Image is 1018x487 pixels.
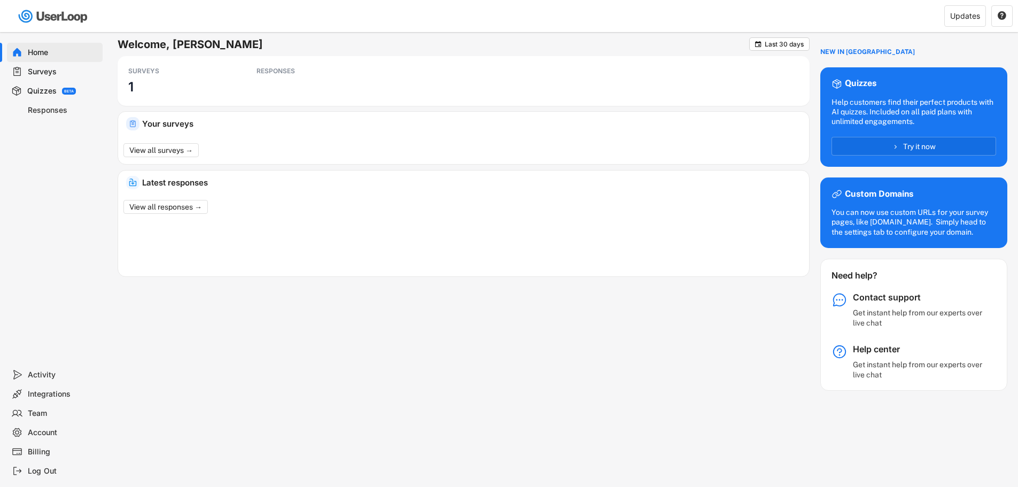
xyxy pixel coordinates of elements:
[997,11,1007,21] button: 
[832,97,996,127] div: Help customers find their perfect products with AI quizzes. Included on all paid plans with unlim...
[28,447,98,457] div: Billing
[765,41,804,48] div: Last 30 days
[832,270,906,281] div: Need help?
[28,428,98,438] div: Account
[950,12,980,20] div: Updates
[257,67,353,75] div: RESPONSES
[28,466,98,476] div: Log Out
[903,143,936,150] span: Try it now
[27,86,57,96] div: Quizzes
[28,389,98,399] div: Integrations
[128,67,224,75] div: SURVEYS
[28,48,98,58] div: Home
[755,40,761,48] text: 
[142,120,801,128] div: Your surveys
[128,79,134,95] h3: 1
[129,179,137,187] img: IncomingMajor.svg
[832,207,996,237] div: You can now use custom URLs for your survey pages, like [DOMAIN_NAME]. Simply head to the setting...
[16,5,91,27] img: userloop-logo-01.svg
[853,308,986,327] div: Get instant help from our experts over live chat
[820,48,915,57] div: NEW IN [GEOGRAPHIC_DATA]
[64,89,74,93] div: BETA
[845,78,876,89] div: Quizzes
[853,360,986,379] div: Get instant help from our experts over live chat
[123,143,199,157] button: View all surveys →
[28,105,98,115] div: Responses
[853,292,986,303] div: Contact support
[832,137,996,156] button: Try it now
[28,370,98,380] div: Activity
[118,37,749,51] h6: Welcome, [PERSON_NAME]
[853,344,986,355] div: Help center
[142,179,801,187] div: Latest responses
[123,200,208,214] button: View all responses →
[28,408,98,419] div: Team
[754,40,762,48] button: 
[998,11,1006,20] text: 
[845,189,913,200] div: Custom Domains
[28,67,98,77] div: Surveys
